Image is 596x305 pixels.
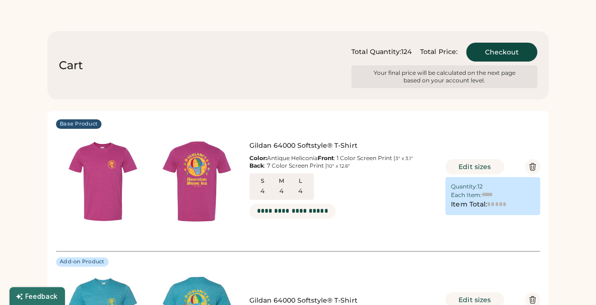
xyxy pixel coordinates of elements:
[59,58,83,73] div: Cart
[260,187,265,196] div: 4
[477,183,483,190] div: 12
[255,177,270,185] div: S
[395,155,413,161] font: 3" x 3.1"
[466,43,537,62] button: Checkout
[150,135,244,228] img: generate-image
[279,187,284,196] div: 4
[351,47,401,57] div: Total Quantity:
[293,177,308,185] div: L
[60,258,105,266] div: Add-on Product
[249,154,437,170] div: Antique Heliconia : 1 Color Screen Print | : 7 Color Screen Print |
[451,191,482,199] div: Each Item:
[298,187,303,196] div: 4
[249,162,264,169] strong: Back
[318,154,334,161] strong: Front
[327,163,350,169] font: 10" x 12.6"
[274,177,289,185] div: M
[551,262,592,303] iframe: Front Chat
[525,159,540,174] button: Delete
[56,135,150,228] img: generate-image
[420,47,458,57] div: Total Price:
[371,69,518,84] div: Your final price will be calculated on the next page based on your account level.
[445,159,504,174] button: Edit sizes
[401,47,411,57] div: 124
[60,120,98,128] div: Base Product
[451,183,477,190] div: Quantity:
[249,141,437,151] div: Gildan 64000 Softstyle® T-Shirt
[451,200,487,209] div: Item Total:
[249,154,267,161] strong: Color:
